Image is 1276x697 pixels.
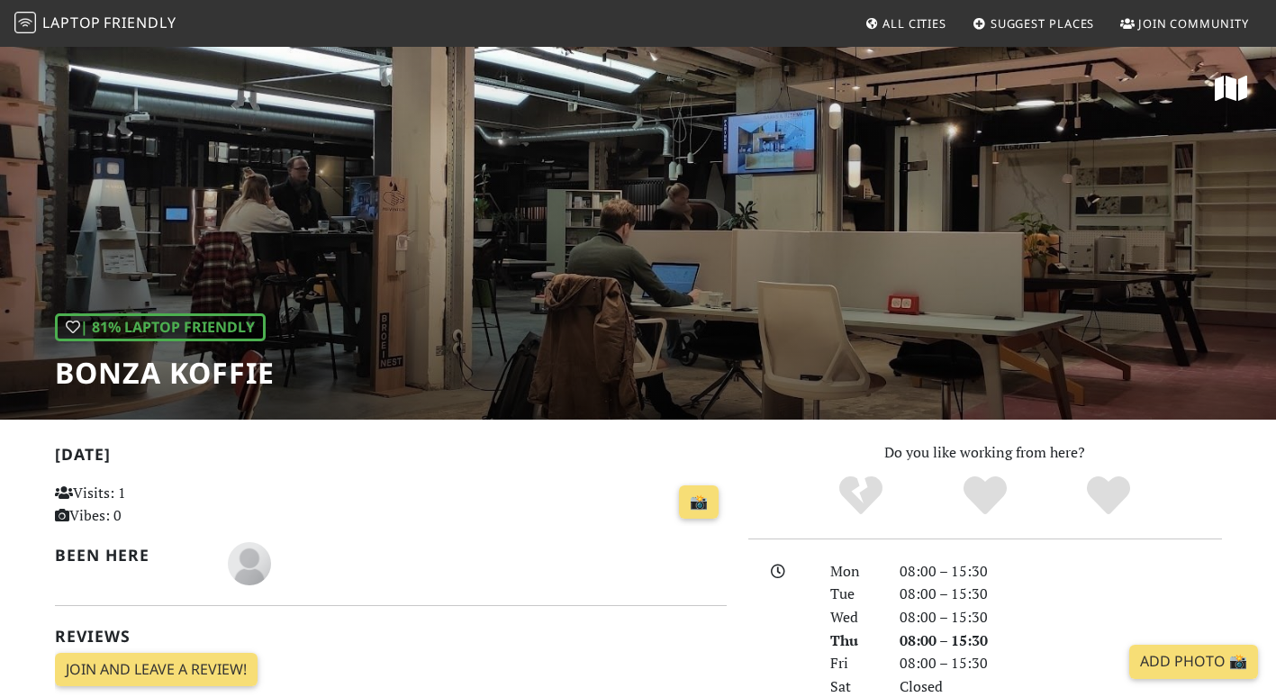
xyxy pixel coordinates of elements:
p: Visits: 1 Vibes: 0 [55,482,265,528]
div: Tue [819,583,888,606]
a: 📸 [679,485,719,520]
span: Laptop [42,13,101,32]
span: Friendly [104,13,176,32]
div: 08:00 – 15:30 [889,560,1233,584]
div: Fri [819,652,888,675]
div: 08:00 – 15:30 [889,583,1233,606]
a: Add Photo 📸 [1129,645,1258,679]
span: Suggest Places [991,15,1095,32]
h2: Reviews [55,627,727,646]
a: LaptopFriendly LaptopFriendly [14,8,176,40]
h2: Been here [55,546,207,565]
div: Thu [819,629,888,653]
img: blank-535327c66bd565773addf3077783bbfce4b00ec00e9fd257753287c682c7fa38.png [228,542,271,585]
div: Yes [923,474,1047,519]
div: Wed [819,606,888,629]
div: 08:00 – 15:30 [889,652,1233,675]
div: | 81% Laptop Friendly [55,313,266,342]
div: Mon [819,560,888,584]
a: All Cities [857,7,954,40]
div: Definitely! [1046,474,1171,519]
p: Do you like working from here? [748,441,1222,465]
a: Join Community [1113,7,1256,40]
span: Nina Van der Linden [228,552,271,572]
div: 08:00 – 15:30 [889,606,1233,629]
div: 08:00 – 15:30 [889,629,1233,653]
h2: [DATE] [55,445,727,471]
img: LaptopFriendly [14,12,36,33]
div: No [799,474,923,519]
h1: Bonza koffie [55,356,275,390]
a: Suggest Places [965,7,1102,40]
span: All Cities [882,15,946,32]
a: Join and leave a review! [55,653,258,687]
span: Join Community [1138,15,1249,32]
